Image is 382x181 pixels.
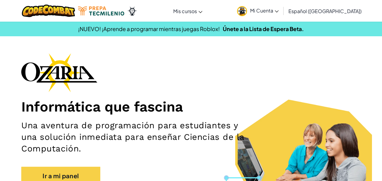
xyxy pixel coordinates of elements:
[21,98,361,115] h1: Informática que fascina
[223,25,304,32] a: Únete a la Lista de Espera Beta.
[237,6,247,16] img: avatar
[170,3,205,19] a: Mis cursos
[234,1,282,20] a: Mi Cuenta
[22,5,75,17] img: CodeCombat logo
[78,25,220,32] span: ¡NUEVO! ¡Aprende a programar mientras juegas Roblox!
[21,53,97,92] img: Ozaria branding logo
[288,8,362,14] span: Español ([GEOGRAPHIC_DATA])
[78,6,124,16] img: Tecmilenio logo
[173,8,197,14] span: Mis cursos
[127,6,137,16] img: Ozaria
[285,3,365,19] a: Español ([GEOGRAPHIC_DATA])
[21,120,249,154] h2: Una aventura de programación para estudiantes y una solución inmediata para enseñar Ciencias de l...
[250,7,279,14] span: Mi Cuenta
